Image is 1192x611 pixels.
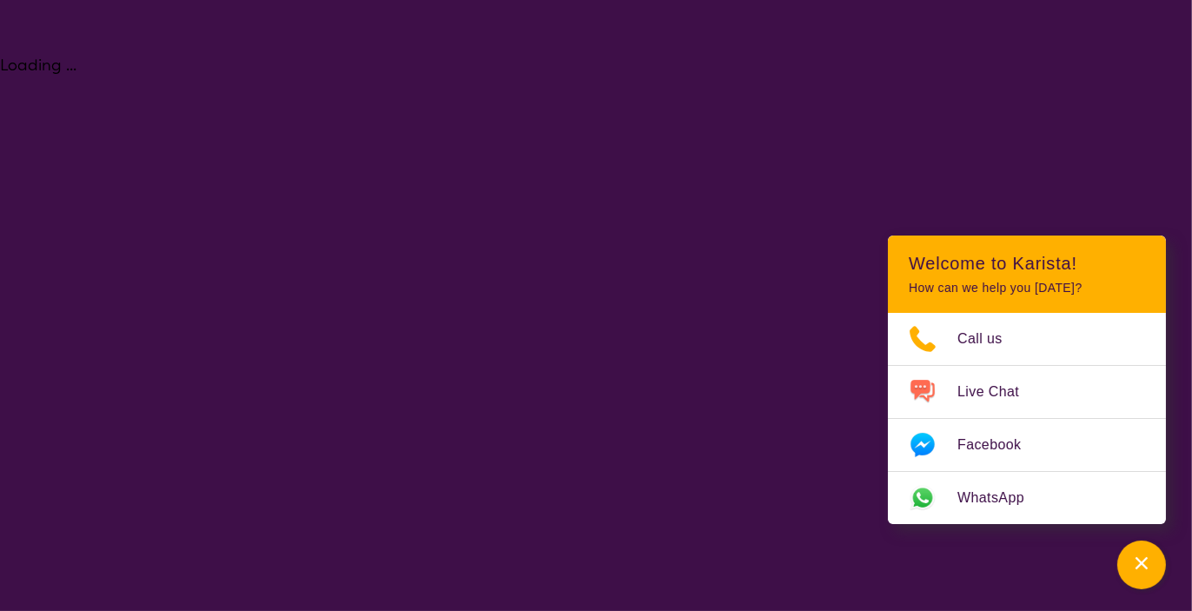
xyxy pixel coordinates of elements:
a: Web link opens in a new tab. [888,472,1166,524]
p: How can we help you [DATE]? [909,281,1145,296]
span: Live Chat [957,379,1040,405]
button: Channel Menu [1117,541,1166,589]
span: WhatsApp [957,485,1045,511]
span: Facebook [957,432,1042,458]
ul: Choose channel [888,313,1166,524]
h2: Welcome to Karista! [909,253,1145,274]
span: Call us [957,326,1023,352]
div: Channel Menu [888,236,1166,524]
